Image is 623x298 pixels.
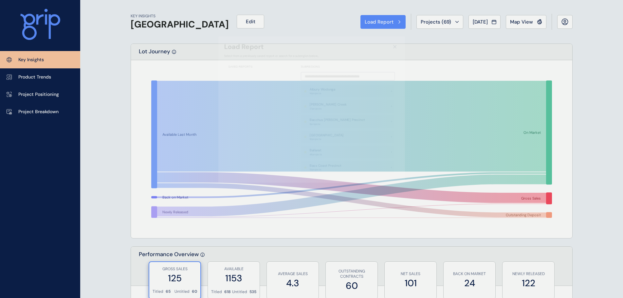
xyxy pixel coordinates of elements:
p: 27 project s [310,107,347,110]
p: 18 project s [310,137,344,141]
p: Bass Coast Precinct [310,163,341,168]
p: 14 project s [310,92,336,95]
p: 13 project s [310,168,341,171]
p: 5 project s [310,122,365,126]
p: 48 project s [310,153,322,156]
p: Select from a previously saved report or search for a subregion below... [224,54,399,58]
p: [GEOGRAPHIC_DATA] [310,133,344,137]
p: Ballarat [310,148,322,152]
h4: SUBREGIONS [301,64,395,68]
p: Bacchus [PERSON_NAME] Precinct [310,117,365,122]
p: [PERSON_NAME] Creek [310,102,347,107]
p: Albury Wodonga [310,87,336,92]
h3: Load Report [224,42,264,52]
h4: SAVED REPORTS [228,64,296,68]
